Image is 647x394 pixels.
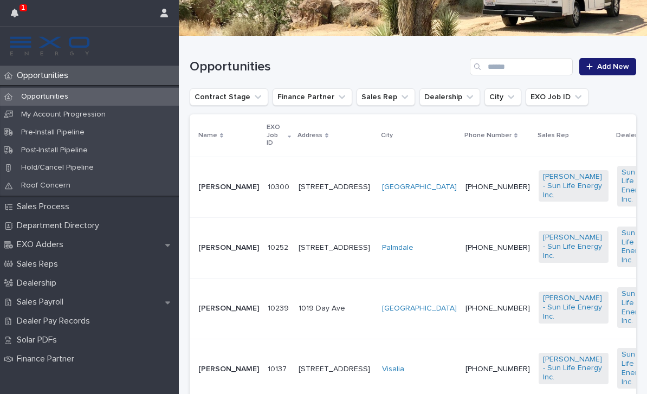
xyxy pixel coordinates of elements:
[12,110,114,119] p: My Account Progression
[12,259,67,269] p: Sales Reps
[543,233,604,260] a: [PERSON_NAME] - Sun Life Energy Inc.
[198,243,259,253] p: [PERSON_NAME]
[465,305,530,312] a: [PHONE_NUMBER]
[12,70,77,81] p: Opportunities
[12,354,83,364] p: Finance Partner
[21,4,25,11] p: 1
[299,183,373,192] p: [STREET_ADDRESS]
[382,304,457,313] a: [GEOGRAPHIC_DATA]
[190,59,465,75] h1: Opportunities
[190,88,268,106] button: Contract Stage
[12,335,66,345] p: Solar PDFs
[12,202,78,212] p: Sales Process
[526,88,588,106] button: EXO Job ID
[12,163,102,172] p: Hold/Cancel Pipeline
[12,316,99,326] p: Dealer Pay Records
[268,302,291,313] p: 10239
[419,88,480,106] button: Dealership
[268,241,290,253] p: 10252
[273,88,352,106] button: Finance Partner
[299,243,373,253] p: [STREET_ADDRESS]
[543,355,604,382] a: [PERSON_NAME] - Sun Life Energy Inc.
[465,365,530,373] a: [PHONE_NUMBER]
[464,130,512,141] p: Phone Number
[543,172,604,199] a: [PERSON_NAME] - Sun Life Energy Inc.
[12,92,77,101] p: Opportunities
[357,88,415,106] button: Sales Rep
[12,146,96,155] p: Post-Install Pipeline
[543,294,604,321] a: [PERSON_NAME] - Sun Life Energy Inc.
[299,304,373,313] p: 1019 Day Ave
[198,365,259,374] p: [PERSON_NAME]
[268,180,292,192] p: 10300
[9,35,91,57] img: FKS5r6ZBThi8E5hshIGi
[12,128,93,137] p: Pre-Install Pipeline
[382,183,457,192] a: [GEOGRAPHIC_DATA]
[12,240,72,250] p: EXO Adders
[12,221,108,231] p: Department Directory
[11,7,25,26] div: 1
[297,130,322,141] p: Address
[299,365,373,374] p: [STREET_ADDRESS]
[470,58,573,75] input: Search
[465,183,530,191] a: [PHONE_NUMBER]
[484,88,521,106] button: City
[12,297,72,307] p: Sales Payroll
[538,130,569,141] p: Sales Rep
[382,243,413,253] a: Palmdale
[465,244,530,251] a: [PHONE_NUMBER]
[268,363,289,374] p: 10137
[382,365,404,374] a: Visalia
[198,183,259,192] p: [PERSON_NAME]
[12,181,79,190] p: Roof Concern
[12,278,65,288] p: Dealership
[267,121,285,149] p: EXO Job ID
[381,130,393,141] p: City
[198,304,259,313] p: [PERSON_NAME]
[198,130,217,141] p: Name
[579,58,636,75] a: Add New
[597,63,629,70] span: Add New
